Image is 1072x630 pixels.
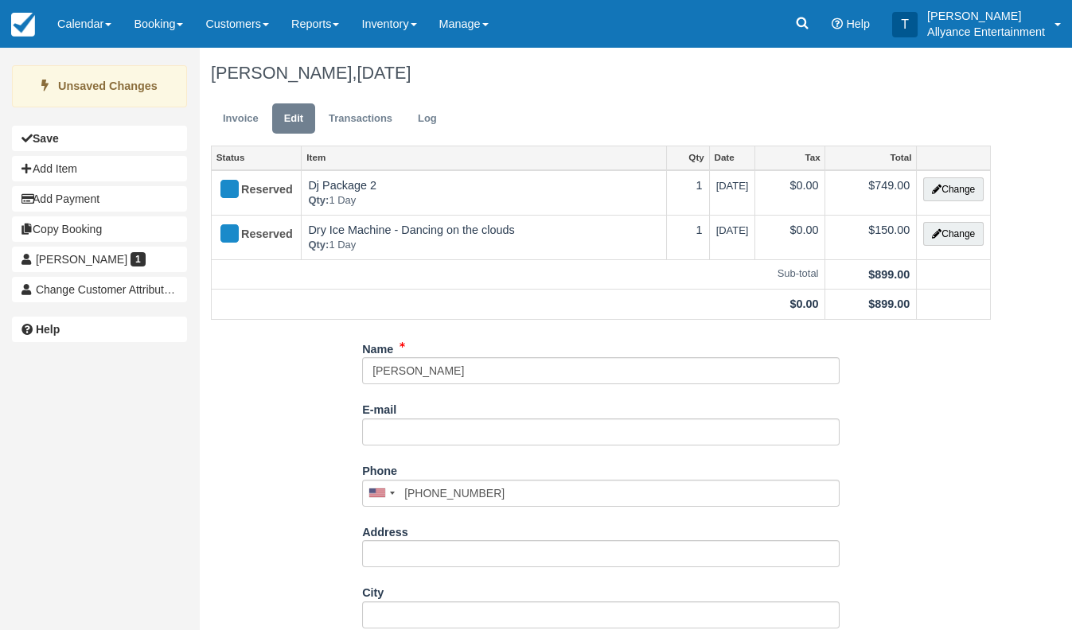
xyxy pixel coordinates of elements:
b: Help [36,323,60,336]
td: 1 [667,170,709,216]
em: 1 Day [308,238,660,253]
a: Help [12,317,187,342]
strong: $899.00 [868,297,910,310]
label: City [362,579,384,601]
td: Dry Ice Machine - Dancing on the clouds [302,215,667,259]
strong: Qty [308,194,329,206]
div: Reserved [218,222,281,247]
td: Dj Package 2 [302,170,667,216]
a: Transactions [317,103,404,134]
strong: $899.00 [868,268,910,281]
td: $0.00 [755,215,825,259]
strong: Unsaved Changes [58,80,158,92]
button: Change [923,222,984,246]
label: Phone [362,457,397,480]
a: Log [406,103,449,134]
button: Change [923,177,984,201]
a: Qty [667,146,708,169]
span: [PERSON_NAME] [36,253,127,266]
td: $749.00 [825,170,917,216]
a: Item [302,146,666,169]
em: Sub-total [218,266,818,282]
p: [PERSON_NAME] [927,8,1045,24]
label: Address [362,519,408,541]
strong: $0.00 [789,297,818,310]
a: Status [212,146,301,169]
b: Save [33,132,59,145]
a: Date [710,146,755,169]
div: United States: +1 [363,480,400,506]
p: Allyance Entertainment [927,24,1045,40]
button: Add Item [12,156,187,181]
button: Save [12,126,187,151]
button: Add Payment [12,186,187,212]
span: [DATE] [357,63,411,83]
div: Reserved [218,177,281,203]
span: [DATE] [716,180,749,192]
td: 1 [667,215,709,259]
strong: Qty [308,239,329,251]
span: 1 [131,252,146,266]
label: Name [362,336,393,358]
span: Help [846,17,870,30]
h1: [PERSON_NAME], [211,64,991,83]
label: E-mail [362,396,396,418]
a: Total [825,146,916,169]
img: checkfront-main-nav-mini-logo.png [11,13,35,37]
td: $0.00 [755,170,825,216]
button: Change Customer Attribution [12,277,187,302]
div: T [892,12,918,37]
i: Help [832,18,843,29]
span: Change Customer Attribution [36,283,179,296]
a: Tax [755,146,824,169]
button: Copy Booking [12,216,187,242]
a: Invoice [211,103,271,134]
em: 1 Day [308,193,660,208]
td: $150.00 [825,215,917,259]
a: [PERSON_NAME] 1 [12,247,187,272]
a: Edit [272,103,315,134]
span: [DATE] [716,224,749,236]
